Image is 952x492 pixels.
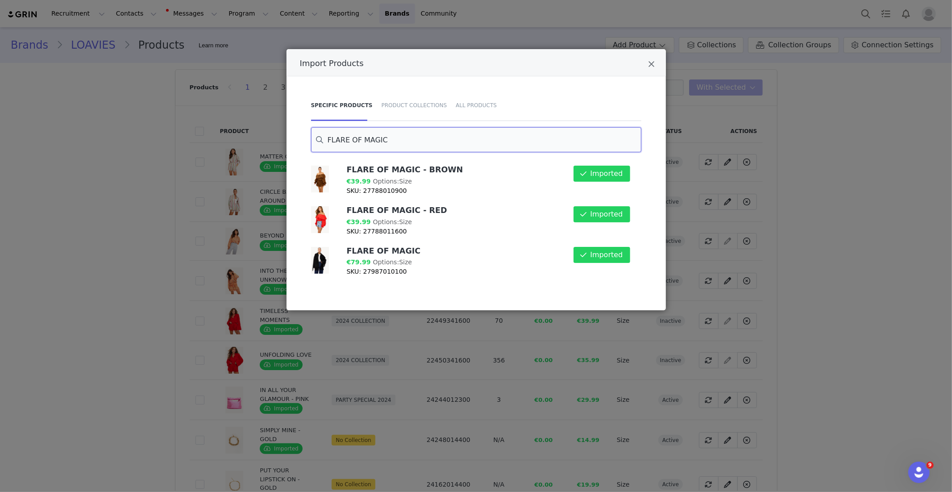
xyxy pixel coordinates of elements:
img: 27788011600-1_1750162345_1.jpg [311,206,329,233]
span: Imported [590,209,623,220]
span: Imported [590,250,623,260]
div: Specific Products [311,90,377,121]
button: Imported [574,166,630,182]
p: SKU: 27788010900 [347,186,576,196]
iframe: Intercom live chat [908,462,930,483]
h4: FLARE OF MAGIC - RED [347,206,576,215]
input: Search for products by title [311,127,641,152]
span: 9 [927,462,934,469]
p: SKU: 27788011600 [347,227,576,236]
span: Imported [590,168,623,179]
span: Size [399,178,412,185]
span: Import Products [300,58,364,68]
div: All Products [451,90,497,121]
button: Imported [574,206,630,222]
span: Options: [373,259,412,266]
button: Imported [574,247,630,263]
span: €79.99 [347,259,371,266]
span: €39.99 [347,178,371,185]
span: Size [399,218,412,225]
button: Close [649,60,655,71]
span: Options: [373,218,412,225]
div: Product Collections [377,90,452,121]
div: Import Products [287,49,666,310]
span: Options: [373,178,412,185]
p: SKU: 27987010100 [347,267,576,276]
h4: FLARE OF MAGIC [347,247,576,256]
img: 27987010100-1_1758028303_1.jpg [311,247,329,274]
h4: FLARE OF MAGIC - BROWN [347,166,576,175]
img: 27788010900-1_1749557629_1.jpg [311,166,329,192]
span: €39.99 [347,218,371,225]
span: Size [399,259,412,266]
